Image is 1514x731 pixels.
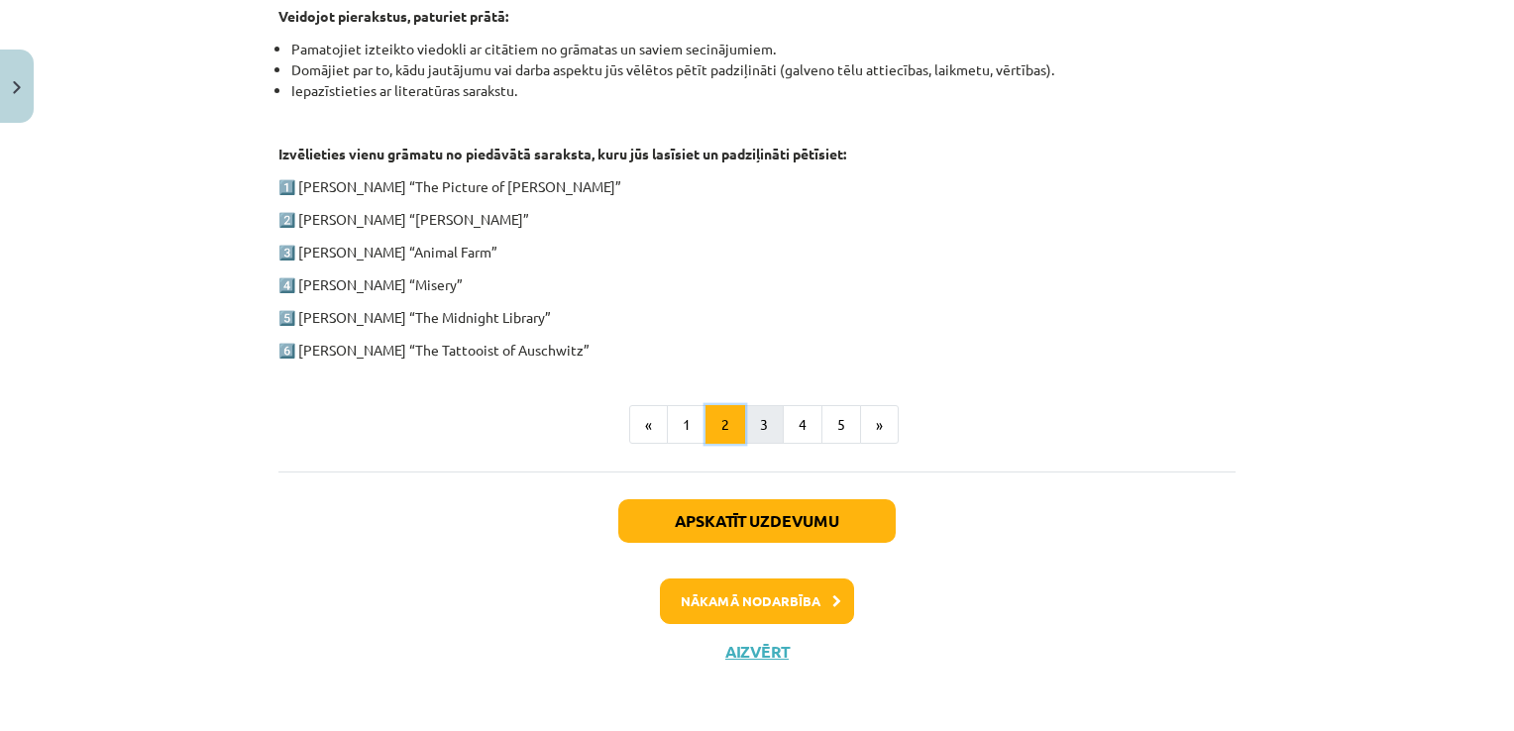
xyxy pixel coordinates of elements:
button: 5 [821,405,861,445]
p: 1️⃣ [PERSON_NAME] “The Picture of [PERSON_NAME]” [278,176,1236,197]
button: 2 [705,405,745,445]
button: Apskatīt uzdevumu [618,499,896,543]
nav: Page navigation example [278,405,1236,445]
p: 2️⃣ [PERSON_NAME] “[PERSON_NAME]” [278,209,1236,230]
p: 4️⃣ [PERSON_NAME] “Misery” [278,274,1236,295]
button: 4 [783,405,822,445]
li: Iepazīstieties ar literatūras sarakstu. [291,80,1236,101]
li: Pamatojiet izteikto viedokli ar citātiem no grāmatas un saviem secinājumiem. [291,39,1236,59]
strong: Izvēlieties vienu grāmatu no piedāvātā saraksta, kuru jūs lasīsiet un padziļināti pētīsiet: [278,145,846,162]
button: « [629,405,668,445]
button: » [860,405,899,445]
button: Nākamā nodarbība [660,578,854,624]
li: Domājiet par to, kādu jautājumu vai darba aspektu jūs vēlētos pētīt padziļināti (galveno tēlu att... [291,59,1236,80]
strong: Veidojot pierakstus, paturiet prātā: [278,7,508,25]
button: 3 [744,405,784,445]
img: icon-close-lesson-0947bae3869378f0d4975bcd49f059093ad1ed9edebbc8119c70593378902aed.svg [13,81,21,94]
button: 1 [667,405,706,445]
p: 5️⃣ [PERSON_NAME] “The Midnight Library” [278,307,1236,328]
p: 6️⃣ [PERSON_NAME] “The Tattooist of Auschwitz” [278,340,1236,361]
p: 3️⃣ [PERSON_NAME] “Animal Farm” [278,242,1236,262]
button: Aizvērt [719,642,795,662]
